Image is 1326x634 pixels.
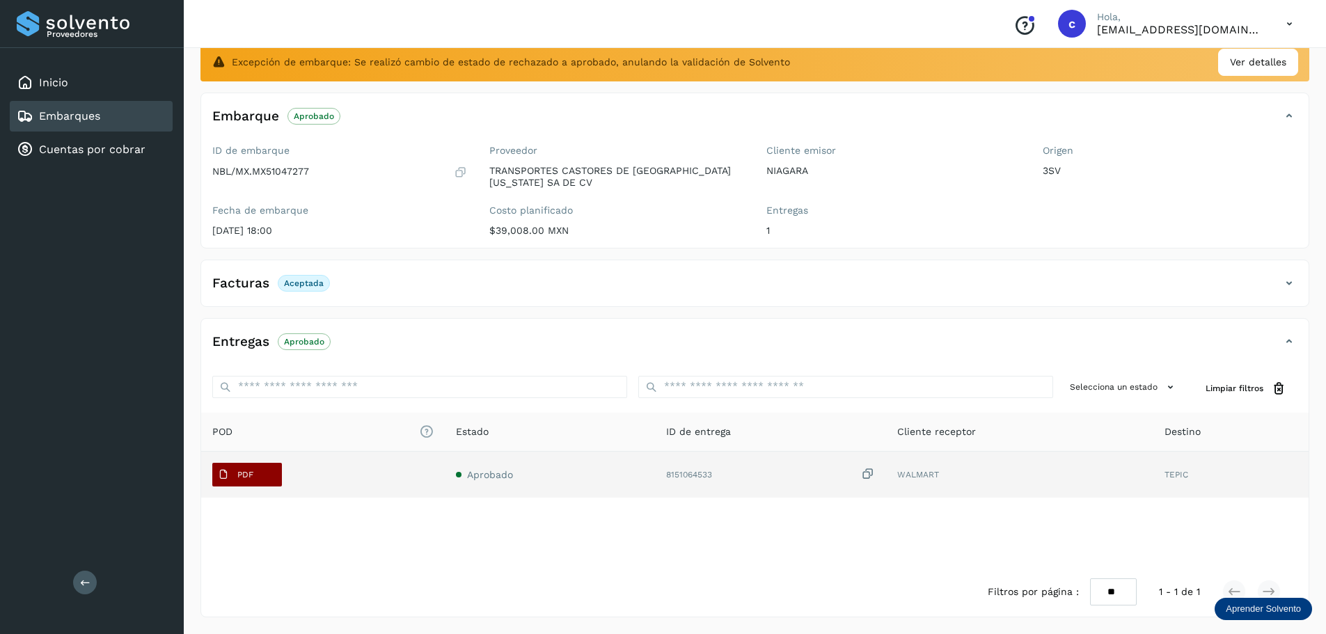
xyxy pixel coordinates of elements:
[766,145,1021,157] label: Cliente emisor
[201,330,1309,365] div: EntregasAprobado
[766,165,1021,177] p: NIAGARA
[1064,376,1183,399] button: Selecciona un estado
[212,205,467,216] label: Fecha de embarque
[897,425,976,439] span: Cliente receptor
[1215,598,1312,620] div: Aprender Solvento
[39,143,145,156] a: Cuentas por cobrar
[201,271,1309,306] div: FacturasAceptada
[212,334,269,350] h4: Entregas
[294,111,334,121] p: Aprobado
[766,225,1021,237] p: 1
[284,337,324,347] p: Aprobado
[489,225,744,237] p: $39,008.00 MXN
[212,145,467,157] label: ID de embarque
[10,134,173,165] div: Cuentas por cobrar
[237,470,253,480] p: PDF
[39,109,100,122] a: Embarques
[1097,23,1264,36] p: cuentasespeciales8_met@castores.com.mx
[1194,376,1297,402] button: Limpiar filtros
[1206,382,1263,395] span: Limpiar filtros
[467,469,513,480] span: Aprobado
[988,585,1079,599] span: Filtros por página :
[212,276,269,292] h4: Facturas
[212,225,467,237] p: [DATE] 18:00
[456,425,489,439] span: Estado
[212,166,309,177] p: NBL/MX.MX51047277
[10,101,173,132] div: Embarques
[886,452,1153,498] td: WALMART
[489,205,744,216] label: Costo planificado
[1097,11,1264,23] p: Hola,
[232,55,790,70] span: Excepción de embarque: Se realizó cambio de estado de rechazado a aprobado, anulando la validació...
[212,425,434,439] span: POD
[201,104,1309,139] div: EmbarqueAprobado
[284,278,324,288] p: Aceptada
[489,165,744,189] p: TRANSPORTES CASTORES DE [GEOGRAPHIC_DATA][US_STATE] SA DE CV
[39,76,68,89] a: Inicio
[489,145,744,157] label: Proveedor
[666,425,731,439] span: ID de entrega
[1159,585,1200,599] span: 1 - 1 de 1
[212,463,282,486] button: PDF
[1165,425,1201,439] span: Destino
[1230,55,1286,70] span: Ver detalles
[766,205,1021,216] label: Entregas
[1153,452,1309,498] td: TEPIC
[10,68,173,98] div: Inicio
[1226,603,1301,615] p: Aprender Solvento
[1043,145,1297,157] label: Origen
[666,467,874,482] div: 8151064533
[47,29,167,39] p: Proveedores
[212,109,279,125] h4: Embarque
[1043,165,1297,177] p: 3SV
